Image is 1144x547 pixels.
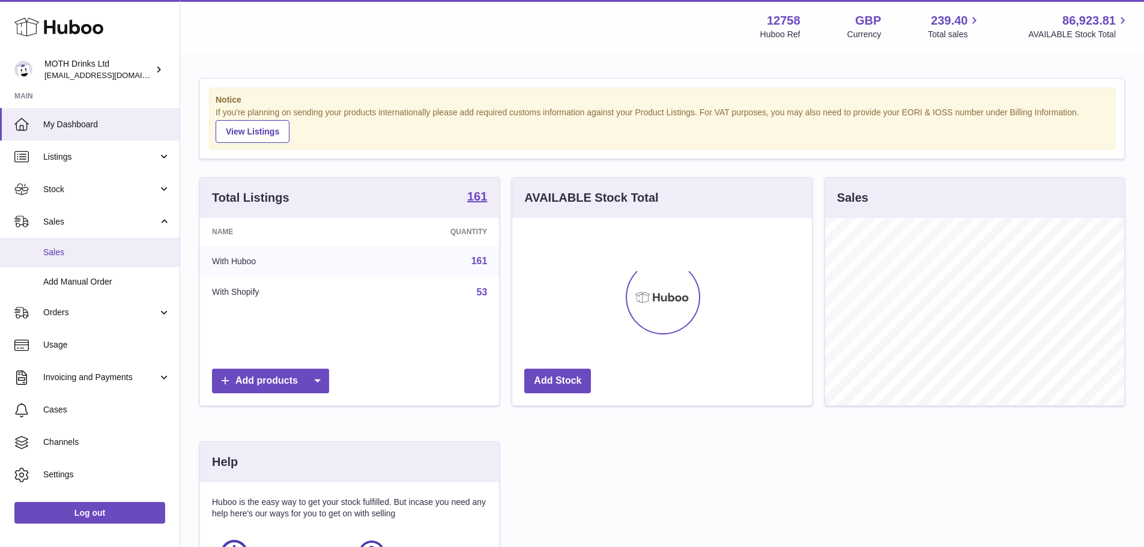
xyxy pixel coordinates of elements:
[1028,13,1130,40] a: 86,923.81 AVAILABLE Stock Total
[200,218,362,246] th: Name
[216,120,289,143] a: View Listings
[212,190,289,206] h3: Total Listings
[847,29,882,40] div: Currency
[200,277,362,308] td: With Shopify
[212,369,329,393] a: Add products
[837,190,868,206] h3: Sales
[43,184,158,195] span: Stock
[43,276,171,288] span: Add Manual Order
[362,218,500,246] th: Quantity
[467,190,487,205] a: 161
[928,29,981,40] span: Total sales
[43,469,171,480] span: Settings
[43,307,158,318] span: Orders
[14,502,165,524] a: Log out
[471,256,488,266] a: 161
[931,13,967,29] span: 239.40
[212,497,487,519] p: Huboo is the easy way to get your stock fulfilled. But incase you need any help here's our ways f...
[477,287,488,297] a: 53
[212,454,238,470] h3: Help
[1028,29,1130,40] span: AVAILABLE Stock Total
[216,107,1109,143] div: If you're planning on sending your products internationally please add required customs informati...
[43,372,158,383] span: Invoicing and Payments
[1062,13,1116,29] span: 86,923.81
[767,13,800,29] strong: 12758
[14,61,32,79] img: internalAdmin-12758@internal.huboo.com
[216,94,1109,106] strong: Notice
[43,151,158,163] span: Listings
[43,247,171,258] span: Sales
[44,70,177,80] span: [EMAIL_ADDRESS][DOMAIN_NAME]
[43,339,171,351] span: Usage
[44,58,153,81] div: MOTH Drinks Ltd
[43,404,171,416] span: Cases
[524,369,591,393] a: Add Stock
[760,29,800,40] div: Huboo Ref
[928,13,981,40] a: 239.40 Total sales
[43,216,158,228] span: Sales
[855,13,881,29] strong: GBP
[467,190,487,202] strong: 161
[200,246,362,277] td: With Huboo
[43,437,171,448] span: Channels
[524,190,658,206] h3: AVAILABLE Stock Total
[43,119,171,130] span: My Dashboard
